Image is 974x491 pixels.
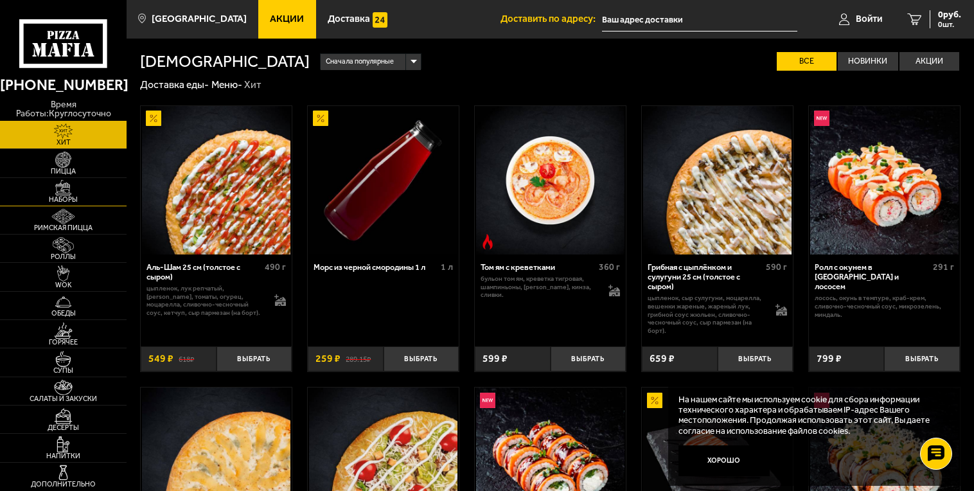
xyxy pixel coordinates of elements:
[211,78,242,91] a: Меню-
[483,353,508,364] span: 599 ₽
[643,106,792,254] img: Грибная с цыплёнком и сулугуни 25 см (толстое с сыром)
[270,14,304,24] span: Акции
[838,52,898,71] label: Новинки
[146,285,264,317] p: цыпленок, лук репчатый, [PERSON_NAME], томаты, огурец, моцарелла, сливочно-чесночный соус, кетчуп...
[384,346,459,371] button: Выбрать
[314,262,438,272] div: Морс из черной смородины 1 л
[480,393,495,408] img: Новинка
[244,78,261,92] div: Хит
[315,353,341,364] span: 259 ₽
[141,106,291,254] a: АкционныйАль-Шам 25 см (толстое с сыром)
[817,353,842,364] span: 799 ₽
[650,353,675,364] span: 659 ₽
[810,106,959,254] img: Ролл с окунем в темпуре и лососем
[476,106,624,254] img: Том ям с креветками
[814,111,829,126] img: Новинка
[309,106,457,254] img: Морс из черной смородины 1 л
[899,52,959,71] label: Акции
[326,52,394,71] span: Сначала популярные
[809,106,959,254] a: НовинкаРолл с окунем в темпуре и лососем
[179,353,194,364] s: 618 ₽
[148,353,173,364] span: 549 ₽
[481,262,596,272] div: Том ям с креветками
[481,275,598,299] p: бульон том ям, креветка тигровая, шампиньоны, [PERSON_NAME], кинза, сливки.
[373,12,388,28] img: 15daf4d41897b9f0e9f617042186c801.svg
[265,262,286,272] span: 490 г
[551,346,626,371] button: Выбрать
[648,262,763,291] div: Грибная с цыплёнком и сулугуни 25 см (толстое с сыром)
[146,111,161,126] img: Акционный
[938,10,961,19] span: 0 руб.
[678,445,770,476] button: Хорошо
[599,262,620,272] span: 360 г
[815,262,930,291] div: Ролл с окунем в [GEOGRAPHIC_DATA] и лососем
[718,346,793,371] button: Выбрать
[346,353,371,364] s: 289.15 ₽
[140,78,209,91] a: Доставка еды-
[328,14,370,24] span: Доставка
[766,262,787,272] span: 590 г
[500,14,602,24] span: Доставить по адресу:
[142,106,290,254] img: Аль-Шам 25 см (толстое с сыром)
[648,294,765,335] p: цыпленок, сыр сулугуни, моцарелла, вешенки жареные, жареный лук, грибной соус Жюльен, сливочно-че...
[480,234,495,249] img: Острое блюдо
[884,346,959,371] button: Выбрать
[678,394,943,436] p: На нашем сайте мы используем cookie для сбора информации технического характера и обрабатываем IP...
[815,294,954,319] p: лосось, окунь в темпуре, краб-крем, сливочно-чесночный соус, микрозелень, миндаль.
[475,106,625,254] a: Острое блюдоТом ям с креветками
[308,106,458,254] a: АкционныйМорс из черной смородины 1 л
[313,111,328,126] img: Акционный
[642,106,792,254] a: Грибная с цыплёнком и сулугуни 25 см (толстое с сыром)
[217,346,292,371] button: Выбрать
[933,262,954,272] span: 291 г
[647,393,662,408] img: Акционный
[140,53,310,69] h1: [DEMOGRAPHIC_DATA]
[777,52,837,71] label: Все
[441,262,453,272] span: 1 л
[152,14,247,24] span: [GEOGRAPHIC_DATA]
[938,21,961,28] span: 0 шт.
[146,262,261,281] div: Аль-Шам 25 см (толстое с сыром)
[602,8,797,31] input: Ваш адрес доставки
[856,14,882,24] span: Войти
